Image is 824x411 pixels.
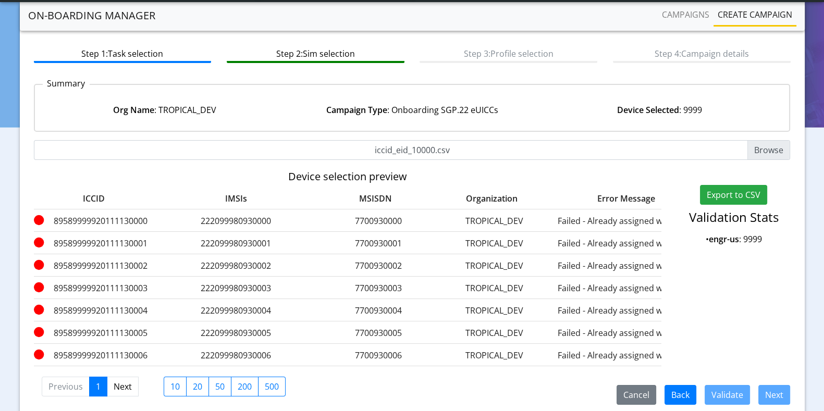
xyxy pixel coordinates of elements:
[34,237,154,250] label: 89589999920111130001
[442,259,547,272] label: TROPICAL_DEV
[318,192,417,205] label: MSISDN
[551,237,707,250] label: Failed - Already assigned with an org
[442,349,547,362] label: TROPICAL_DEV
[700,185,767,205] button: Export to CSV
[442,282,547,294] label: TROPICAL_DEV
[665,385,696,405] button: Back
[709,233,739,245] strong: engr-us
[318,282,438,294] label: 7700930003
[613,43,791,63] btn: Step 4: Campaign details
[442,215,547,227] label: TROPICAL_DEV
[107,377,139,396] a: Next
[677,210,790,225] h4: Validation Stats
[288,104,535,116] div: : Onboarding SGP.22 eUICCs
[318,327,438,339] label: 7700930005
[442,327,547,339] label: TROPICAL_DEV
[43,77,90,90] p: Summary
[705,385,750,405] button: Validate
[442,304,547,317] label: TROPICAL_DEV
[186,377,209,396] label: 20
[551,349,707,362] label: Failed - Already assigned with an org
[158,237,314,250] label: 222099980930001
[89,377,107,396] a: 1
[318,215,438,227] label: 7700930000
[422,192,526,205] label: Organization
[231,377,259,396] label: 200
[530,192,686,205] label: Error Message
[442,237,547,250] label: TROPICAL_DEV
[164,377,187,396] label: 10
[318,237,438,250] label: 7700930001
[318,259,438,272] label: 7700930002
[158,349,314,362] label: 222099980930006
[34,215,154,227] label: 89589999920111130000
[318,349,438,362] label: 7700930006
[34,192,154,205] label: ICCID
[158,282,314,294] label: 222099980930003
[551,282,707,294] label: Failed - Already assigned with an org
[28,5,155,26] a: On-Boarding Manager
[34,304,154,317] label: 89589999920111130004
[34,43,212,63] btn: Step 1: Task selection
[158,259,314,272] label: 222099980930002
[158,327,314,339] label: 222099980930005
[41,104,288,116] div: : TROPICAL_DEV
[208,377,231,396] label: 50
[536,104,783,116] div: : 9999
[658,4,714,25] a: Campaigns
[617,104,679,116] strong: Device Selected
[158,304,314,317] label: 222099980930004
[227,43,404,63] btn: Step 2: Sim selection
[551,215,707,227] label: Failed - Already assigned with an org
[551,304,707,317] label: Failed - Already assigned with an org
[34,170,662,183] h5: Device selection preview
[34,349,154,362] label: 89589999920111130006
[34,327,154,339] label: 89589999920111130005
[158,215,314,227] label: 222099980930000
[258,377,286,396] label: 500
[758,385,790,405] button: Next
[318,304,438,317] label: 7700930004
[158,192,314,205] label: IMSIs
[551,259,707,272] label: Failed - Already assigned with an org
[34,282,154,294] label: 89589999920111130003
[34,259,154,272] label: 89589999920111130002
[617,385,656,405] button: Cancel
[420,43,597,63] btn: Step 3: Profile selection
[326,104,387,116] strong: Campaign Type
[551,327,707,339] label: Failed - Already assigned with an org
[677,233,790,245] p: • : 9999
[714,4,796,25] a: Create campaign
[113,104,154,116] strong: Org Name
